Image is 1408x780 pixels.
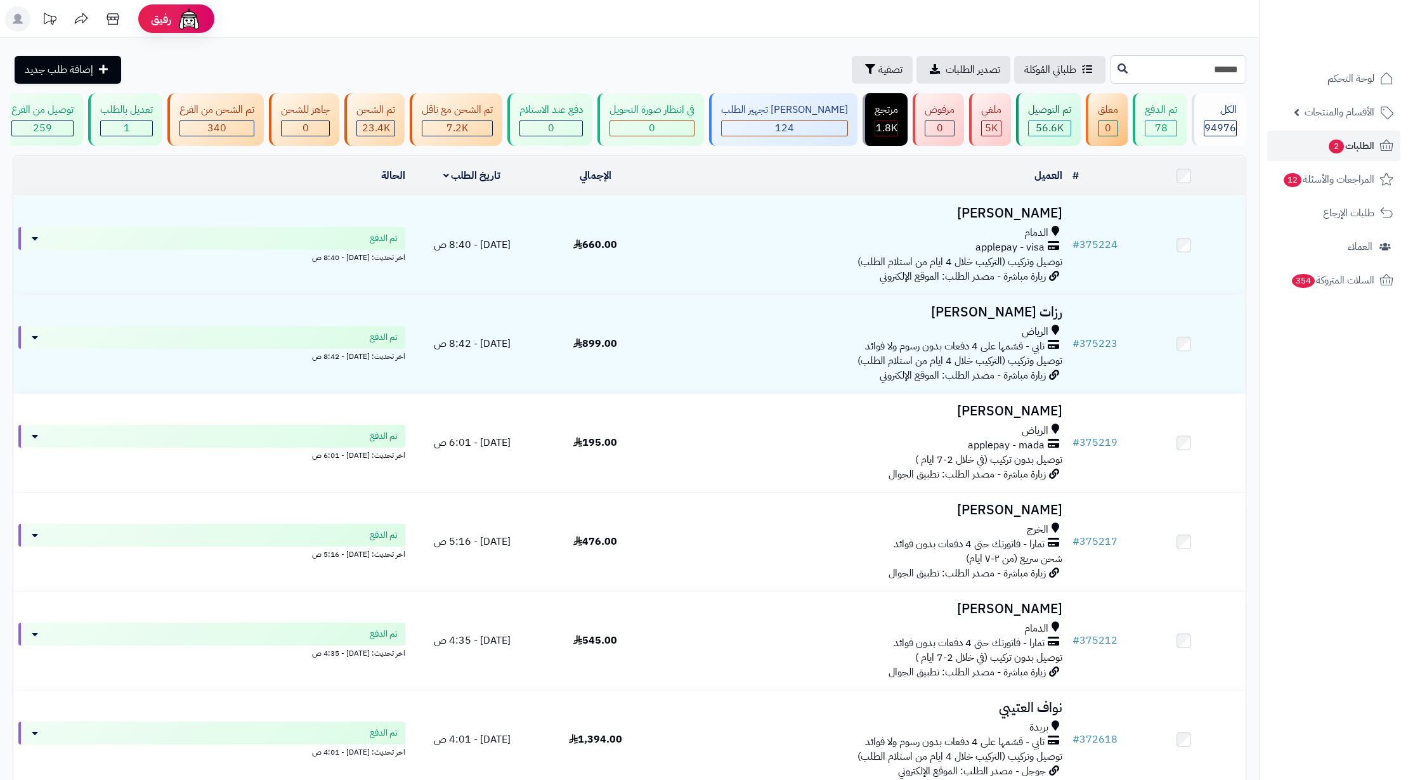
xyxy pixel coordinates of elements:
a: تاريخ الطلب [443,168,501,183]
span: زيارة مباشرة - مصدر الطلب: تطبيق الجوال [889,566,1046,581]
a: الطلبات2 [1267,131,1400,161]
a: الكل94976 [1189,93,1249,146]
a: #375217 [1072,534,1118,549]
span: طلبات الإرجاع [1323,204,1374,222]
a: #375224 [1072,237,1118,252]
span: # [1072,435,1079,450]
h3: [PERSON_NAME] [662,206,1062,221]
span: 0 [649,120,655,136]
span: 23.4K [362,120,390,136]
span: 12 [1284,173,1301,187]
a: العميل [1034,168,1062,183]
span: 1 [124,120,130,136]
span: تمارا - فاتورتك حتى 4 دفعات بدون فوائد [894,636,1045,651]
span: applepay - mada [968,438,1045,453]
div: في انتظار صورة التحويل [609,103,694,117]
span: تم الدفع [370,529,398,542]
div: 0 [610,121,694,136]
a: السلات المتروكة354 [1267,265,1400,296]
span: 259 [33,120,52,136]
span: 1.8K [876,120,897,136]
span: # [1072,732,1079,747]
div: 56602 [1029,121,1071,136]
div: مرفوض [925,103,955,117]
span: تم الدفع [370,628,398,640]
span: [DATE] - 4:35 ص [434,633,511,648]
h3: [PERSON_NAME] [662,503,1062,517]
a: تم التوصيل 56.6K [1014,93,1083,146]
span: الأقسام والمنتجات [1305,103,1374,121]
a: #375219 [1072,435,1118,450]
span: 0 [1105,120,1111,136]
span: زيارة مباشرة - مصدر الطلب: تطبيق الجوال [889,467,1046,482]
div: 1 [101,121,152,136]
a: #375223 [1072,336,1118,351]
span: 124 [775,120,794,136]
div: اخر تحديث: [DATE] - 6:01 ص [18,448,405,461]
span: applepay - visa [975,240,1045,255]
a: العملاء [1267,231,1400,262]
div: 340 [180,121,254,136]
a: دفع عند الاستلام 0 [505,93,595,146]
span: تابي - قسّمها على 4 دفعات بدون رسوم ولا فوائد [865,339,1045,354]
span: الدمام [1024,621,1048,636]
h3: رزات [PERSON_NAME] [662,305,1062,320]
span: زيارة مباشرة - مصدر الطلب: الموقع الإلكتروني [880,368,1046,383]
a: في انتظار صورة التحويل 0 [595,93,707,146]
span: 7.2K [447,120,468,136]
span: 56.6K [1036,120,1064,136]
span: 660.00 [573,237,617,252]
a: مرتجع 1.8K [860,93,910,146]
a: #372618 [1072,732,1118,747]
span: 545.00 [573,633,617,648]
span: الخرج [1027,523,1048,537]
span: 195.00 [573,435,617,450]
span: تم الدفع [370,727,398,739]
span: بريدة [1029,720,1048,735]
a: ملغي 5K [967,93,1014,146]
span: توصيل وتركيب (التركيب خلال 4 ايام من استلام الطلب) [857,254,1062,270]
a: تحديثات المنصة [34,6,65,35]
span: تصدير الطلبات [946,62,1000,77]
span: تم الدفع [370,232,398,245]
span: 5K [985,120,998,136]
span: تمارا - فاتورتك حتى 4 دفعات بدون فوائد [894,537,1045,552]
span: [DATE] - 8:40 ص [434,237,511,252]
span: جوجل - مصدر الطلب: الموقع الإلكتروني [898,764,1046,779]
a: معلق 0 [1083,93,1130,146]
div: الكل [1204,103,1237,117]
span: 340 [207,120,226,136]
div: توصيل من الفرع [11,103,74,117]
a: تم الدفع 78 [1130,93,1189,146]
a: المراجعات والأسئلة12 [1267,164,1400,195]
span: 94976 [1204,120,1236,136]
div: تم الشحن من الفرع [179,103,254,117]
div: [PERSON_NAME] تجهيز الطلب [721,103,848,117]
div: تم التوصيل [1028,103,1071,117]
div: 1811 [875,121,897,136]
span: رفيق [151,11,171,27]
span: 899.00 [573,336,617,351]
span: [DATE] - 6:01 ص [434,435,511,450]
a: طلباتي المُوكلة [1014,56,1105,84]
span: الدمام [1024,226,1048,240]
span: الطلبات [1327,137,1374,155]
span: 0 [303,120,309,136]
span: السلات المتروكة [1291,271,1374,289]
span: [DATE] - 5:16 ص [434,534,511,549]
a: تم الشحن مع ناقل 7.2K [407,93,505,146]
div: دفع عند الاستلام [519,103,583,117]
div: 124 [722,121,847,136]
span: 78 [1155,120,1168,136]
div: معلق [1098,103,1118,117]
a: تعديل بالطلب 1 [86,93,165,146]
div: اخر تحديث: [DATE] - 5:16 ص [18,547,405,560]
div: 0 [282,121,329,136]
div: ملغي [981,103,1001,117]
span: 476.00 [573,534,617,549]
span: توصيل وتركيب (التركيب خلال 4 ايام من استلام الطلب) [857,353,1062,368]
div: 23403 [357,121,394,136]
div: تم الشحن [356,103,395,117]
div: جاهز للشحن [281,103,330,117]
h3: نواف العتيبي [662,701,1062,715]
